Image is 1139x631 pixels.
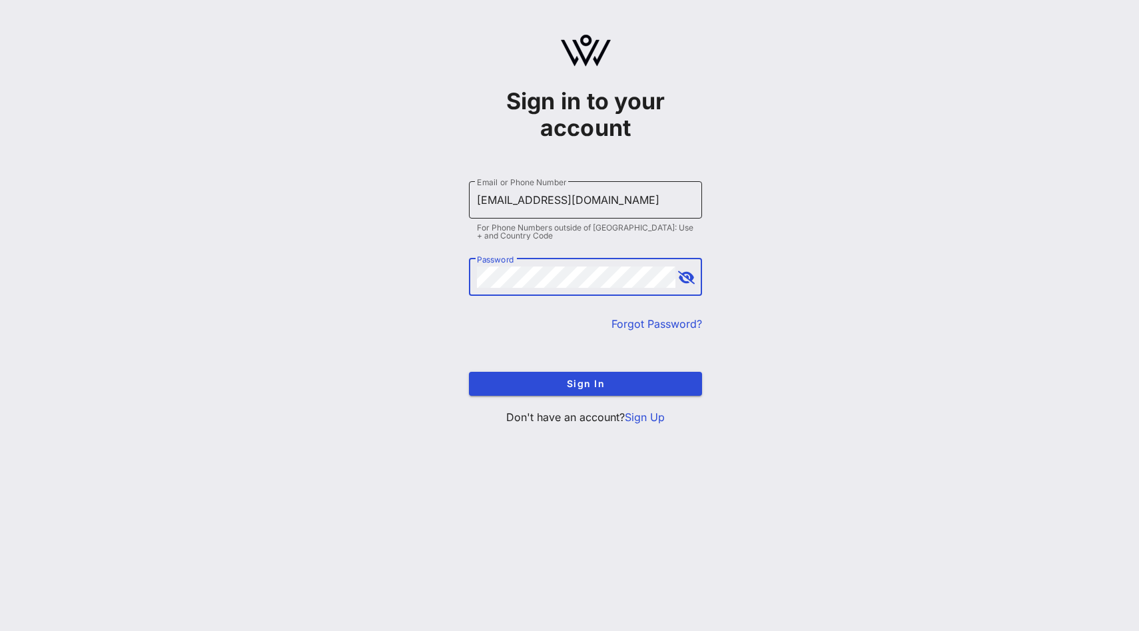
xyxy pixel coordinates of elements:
[477,255,514,265] label: Password
[561,35,611,67] img: logo.svg
[469,409,702,425] p: Don't have an account?
[477,177,566,187] label: Email or Phone Number
[611,317,702,330] a: Forgot Password?
[480,378,691,389] span: Sign In
[678,271,695,285] button: append icon
[469,372,702,396] button: Sign In
[477,224,694,240] div: For Phone Numbers outside of [GEOGRAPHIC_DATA]: Use + and Country Code
[625,410,665,424] a: Sign Up
[469,88,702,141] h1: Sign in to your account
